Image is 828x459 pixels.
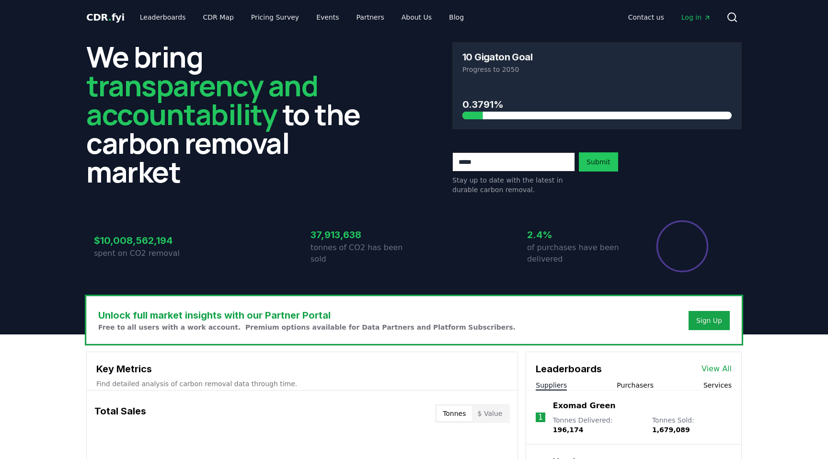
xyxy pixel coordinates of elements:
a: Blog [441,9,471,26]
a: Events [309,9,346,26]
h2: We bring to the carbon removal market [86,42,376,186]
a: Leaderboards [132,9,194,26]
button: Sign Up [689,311,730,330]
span: 196,174 [553,426,584,434]
span: 1,679,089 [652,426,690,434]
a: About Us [394,9,439,26]
p: Stay up to date with the latest in durable carbon removal. [452,175,575,195]
button: Tonnes [437,406,471,421]
a: Log in [674,9,719,26]
nav: Main [132,9,471,26]
button: Suppliers [536,380,567,390]
a: Partners [349,9,392,26]
span: Log in [681,12,711,22]
button: Submit [579,152,618,172]
span: transparency and accountability [86,66,318,134]
p: spent on CO2 removal [94,248,197,259]
p: Tonnes Sold : [652,415,732,435]
p: tonnes of CO2 has been sold [310,242,414,265]
h3: 37,913,638 [310,228,414,242]
span: CDR fyi [86,11,125,23]
p: of purchases have been delivered [527,242,631,265]
h3: 10 Gigaton Goal [462,52,532,62]
h3: Unlock full market insights with our Partner Portal [98,308,516,322]
h3: Total Sales [94,404,146,423]
h3: 0.3791% [462,97,732,112]
a: Exomad Green [553,400,616,412]
a: Sign Up [696,316,722,325]
a: Contact us [621,9,672,26]
a: Pricing Survey [243,9,307,26]
button: Services [703,380,732,390]
button: Purchasers [617,380,654,390]
p: Tonnes Delivered : [553,415,643,435]
p: Free to all users with a work account. Premium options available for Data Partners and Platform S... [98,322,516,332]
h3: $10,008,562,194 [94,233,197,248]
h3: Leaderboards [536,362,602,376]
a: CDR Map [195,9,241,26]
span: . [108,11,112,23]
h3: Key Metrics [96,362,508,376]
a: View All [701,363,732,375]
p: Find detailed analysis of carbon removal data through time. [96,379,508,389]
button: $ Value [472,406,508,421]
div: Percentage of sales delivered [655,219,709,273]
p: 1 [538,412,543,423]
a: CDR.fyi [86,11,125,24]
nav: Main [621,9,719,26]
p: Progress to 2050 [462,65,732,74]
h3: 2.4% [527,228,631,242]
